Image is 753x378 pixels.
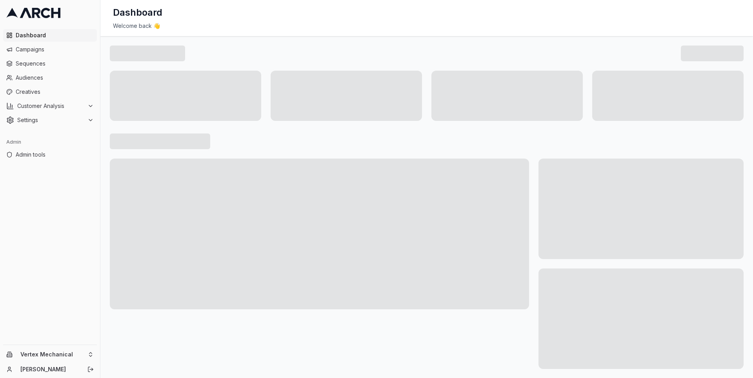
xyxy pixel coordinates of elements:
a: Sequences [3,57,97,70]
a: Dashboard [3,29,97,42]
span: Admin tools [16,151,94,159]
span: Sequences [16,60,94,68]
div: Admin [3,136,97,148]
button: Vertex Mechanical [3,348,97,361]
span: Settings [17,116,84,124]
a: Audiences [3,71,97,84]
div: Welcome back 👋 [113,22,740,30]
button: Settings [3,114,97,126]
span: Dashboard [16,31,94,39]
a: Creatives [3,86,97,98]
button: Log out [85,364,96,375]
span: Creatives [16,88,94,96]
button: Customer Analysis [3,100,97,112]
a: [PERSON_NAME] [20,365,79,373]
span: Audiences [16,74,94,82]
a: Campaigns [3,43,97,56]
a: Admin tools [3,148,97,161]
span: Customer Analysis [17,102,84,110]
span: Vertex Mechanical [20,351,84,358]
h1: Dashboard [113,6,162,19]
span: Campaigns [16,46,94,53]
